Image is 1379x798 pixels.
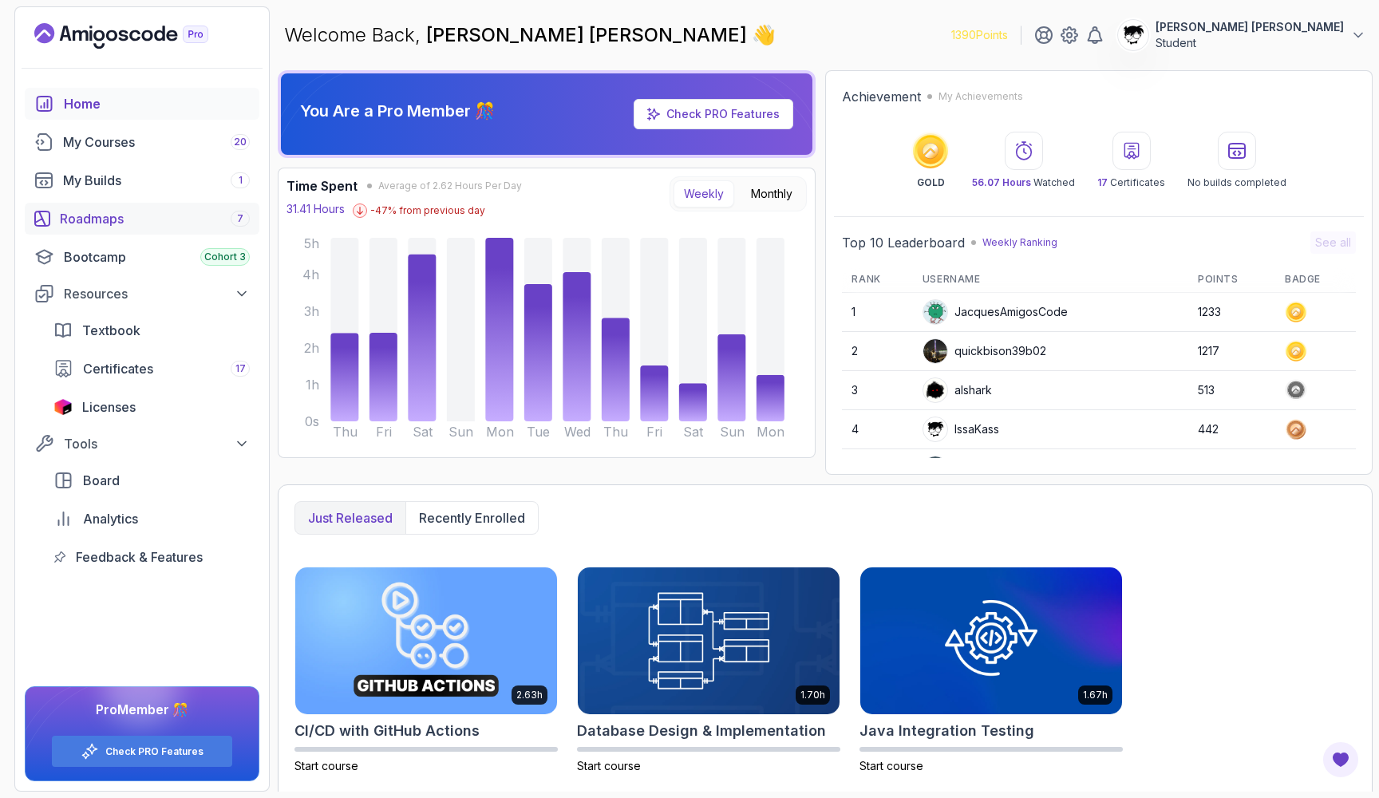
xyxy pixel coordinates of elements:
a: licenses [44,391,259,423]
tspan: Sat [683,424,704,440]
span: Start course [859,759,923,772]
span: 17 [1097,176,1108,188]
span: 👋 [749,18,781,52]
a: Landing page [34,23,245,49]
p: No builds completed [1187,176,1286,189]
button: Just released [295,502,405,534]
p: Student [1156,35,1344,51]
span: Average of 2.62 Hours Per Day [378,180,522,192]
div: Roadmaps [60,209,250,228]
tspan: Mon [757,424,784,440]
p: Just released [308,508,393,527]
a: Check PRO Features [666,107,780,120]
span: [PERSON_NAME] [PERSON_NAME] [426,23,752,46]
td: 1233 [1188,293,1275,332]
tspan: Sat [413,424,433,440]
div: IssaKass [923,417,999,442]
p: You Are a Pro Member 🎊 [300,100,495,122]
a: feedback [44,541,259,573]
img: jetbrains icon [53,399,73,415]
td: 3 [842,371,912,410]
p: 31.41 Hours [286,201,345,217]
span: 1 [239,174,243,187]
div: JacquesAmigosCode [923,299,1068,325]
tspan: Mon [486,424,514,440]
tspan: 3h [304,303,319,319]
a: textbook [44,314,259,346]
td: 4 [842,410,912,449]
h2: CI/CD with GitHub Actions [294,720,480,742]
button: See all [1310,231,1356,254]
img: user profile image [923,417,947,441]
span: 20 [234,136,247,148]
th: Rank [842,267,912,293]
div: Home [64,94,250,113]
th: Badge [1275,267,1356,293]
p: -47 % from previous day [370,204,485,217]
div: Resources [64,284,250,303]
a: Check PRO Features [105,745,203,758]
tspan: 0s [305,413,319,429]
div: My Builds [63,171,250,190]
td: 513 [1188,371,1275,410]
button: Open Feedback Button [1322,741,1360,779]
img: default monster avatar [923,300,947,324]
a: board [44,464,259,496]
p: My Achievements [938,90,1023,103]
a: bootcamp [25,241,259,273]
td: 5 [842,449,912,488]
span: Start course [577,759,641,772]
th: Username [913,267,1188,293]
p: 2.63h [516,689,543,701]
div: My Courses [63,132,250,152]
div: Apply5489 [923,456,1013,481]
a: builds [25,164,259,196]
a: CI/CD with GitHub Actions card2.63hCI/CD with GitHub ActionsStart course [294,567,558,774]
img: Java Integration Testing card [860,567,1122,714]
span: Textbook [82,321,140,340]
p: 1.70h [800,689,825,701]
span: Start course [294,759,358,772]
button: Resources [25,279,259,308]
img: CI/CD with GitHub Actions card [295,567,557,714]
span: 7 [237,212,243,225]
a: courses [25,126,259,158]
th: Points [1188,267,1275,293]
tspan: 4h [302,267,319,282]
a: Java Integration Testing card1.67hJava Integration TestingStart course [859,567,1123,774]
p: 1390 Points [951,27,1008,43]
td: 414 [1188,449,1275,488]
button: Recently enrolled [405,502,538,534]
button: Weekly [674,180,734,207]
a: home [25,88,259,120]
tspan: Thu [603,424,628,440]
a: roadmaps [25,203,259,235]
p: Welcome Back, [284,22,776,48]
td: 2 [842,332,912,371]
p: 1.67h [1083,689,1108,701]
span: Feedback & Features [76,547,203,567]
tspan: Thu [333,424,358,440]
p: Certificates [1097,176,1165,189]
tspan: 5h [304,235,319,251]
button: Check PRO Features [51,735,233,768]
img: Database Design & Implementation card [578,567,840,714]
p: Watched [972,176,1075,189]
a: Database Design & Implementation card1.70hDatabase Design & ImplementationStart course [577,567,840,774]
img: user profile image [1118,20,1148,50]
img: user profile image [923,339,947,363]
span: Analytics [83,509,138,528]
span: Certificates [83,359,153,378]
h3: Time Spent [286,176,358,196]
div: Bootcamp [64,247,250,267]
p: Recently enrolled [419,508,525,527]
a: certificates [44,353,259,385]
div: quickbison39b02 [923,338,1046,364]
tspan: Sun [720,424,745,440]
span: Licenses [82,397,136,417]
tspan: Fri [646,424,662,440]
tspan: Wed [564,424,591,440]
tspan: Fri [376,424,392,440]
tspan: 1h [306,377,319,393]
td: 1 [842,293,912,332]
